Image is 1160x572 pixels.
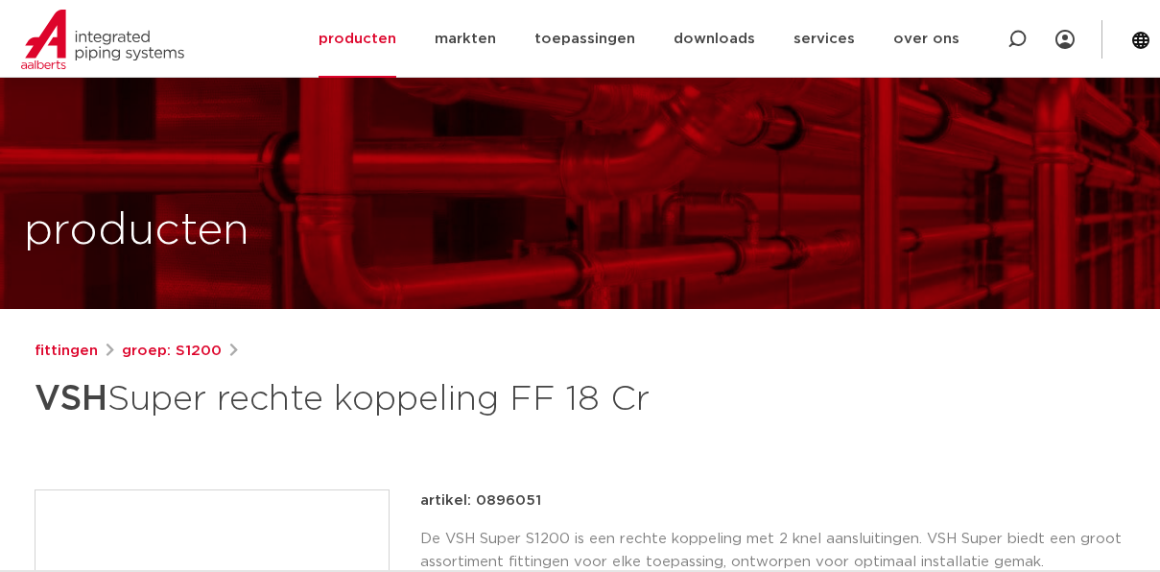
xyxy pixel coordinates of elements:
h1: producten [24,201,249,262]
h1: Super rechte koppeling FF 18 Cr [35,370,755,428]
p: artikel: 0896051 [420,489,541,512]
strong: VSH [35,382,107,417]
a: groep: S1200 [122,340,222,363]
a: fittingen [35,340,98,363]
